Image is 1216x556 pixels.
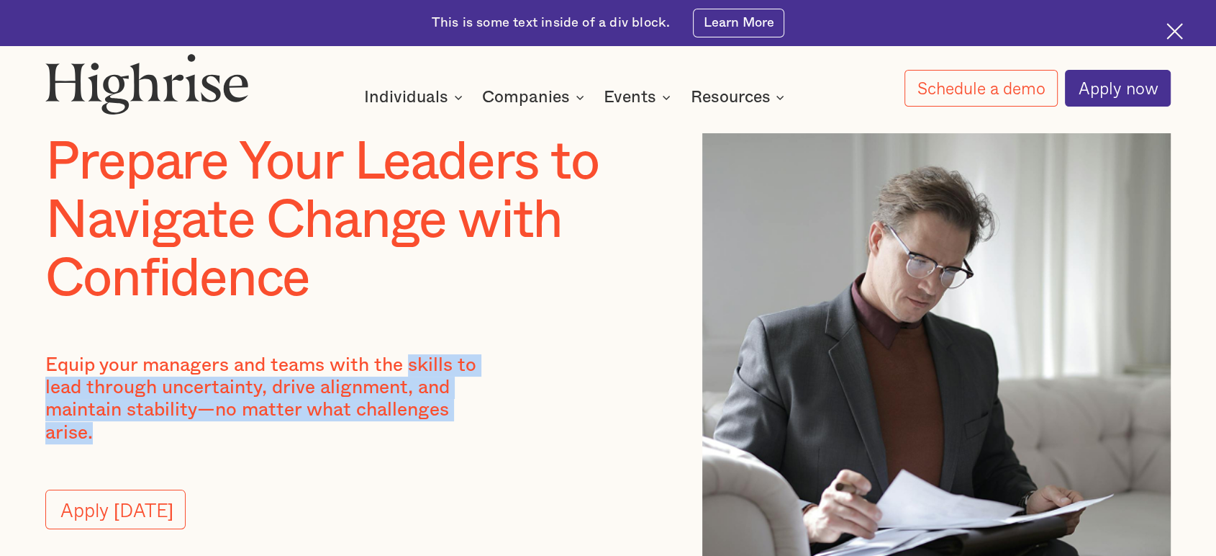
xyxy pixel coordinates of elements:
[1065,70,1170,107] a: Apply now
[45,133,641,309] h1: Prepare Your Leaders to Navigate Change with Confidence
[690,89,789,106] div: Resources
[904,70,1058,107] a: Schedule a demo
[482,89,589,106] div: Companies
[364,89,448,106] div: Individuals
[604,89,656,106] div: Events
[45,354,502,444] p: Equip your managers and teams with the skills to lead through uncertainty, drive alignment, and m...
[1166,23,1183,40] img: Cross icon
[693,9,784,37] a: Learn More
[690,89,770,106] div: Resources
[45,490,185,529] a: Apply [DATE]
[482,89,570,106] div: Companies
[604,89,675,106] div: Events
[364,89,467,106] div: Individuals
[432,14,670,32] div: This is some text inside of a div block.
[45,53,249,115] img: Highrise logo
